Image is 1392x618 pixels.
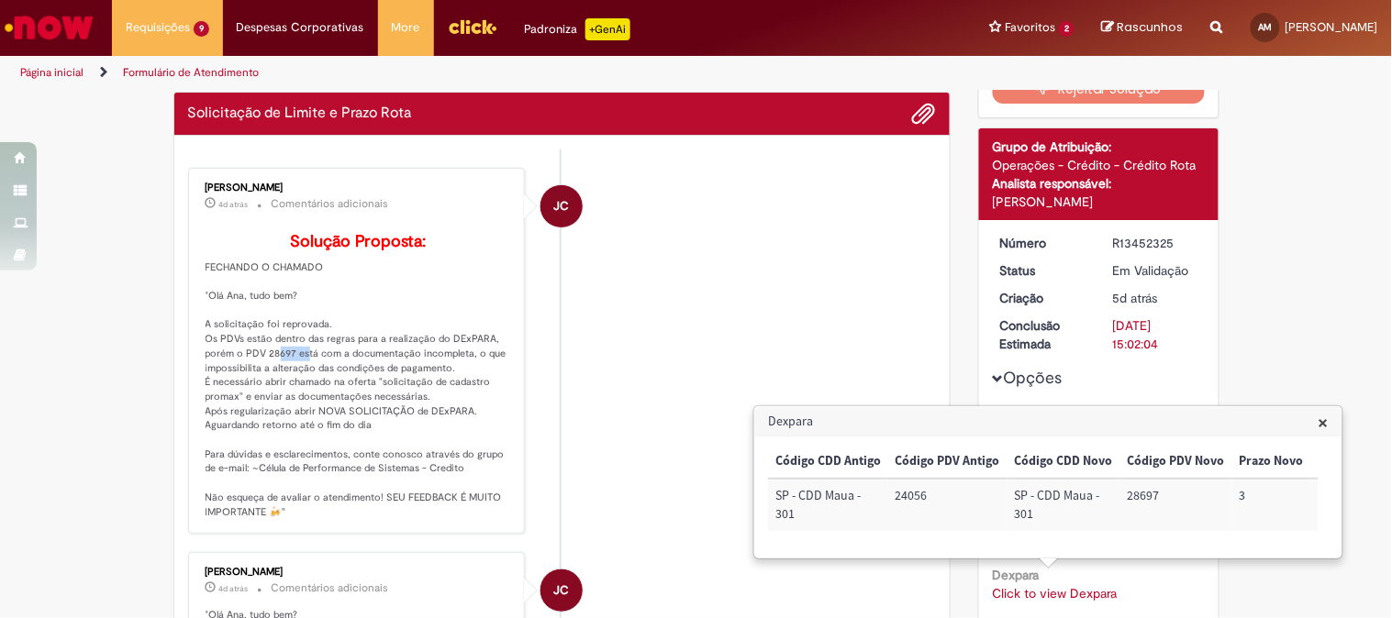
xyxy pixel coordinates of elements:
[986,261,1099,280] dt: Status
[1113,261,1198,280] div: Em Validação
[755,407,1342,436] h3: Dexpara
[986,316,1099,353] dt: Conclusão Estimada
[206,233,511,519] p: FECHANDO O CHAMADO "Olá Ana, tudo bem? A solicitação foi reprovada. Os PDVs estão dentro das regr...
[540,569,583,612] div: Jonas Correia
[986,289,1099,307] dt: Criação
[290,231,426,252] b: Solução Proposta:
[20,65,84,80] a: Página inicial
[993,193,1205,211] div: [PERSON_NAME]
[888,445,1008,479] th: Código PDV Antigo
[219,583,249,594] span: 4d atrás
[1259,21,1273,33] span: AM
[1319,413,1329,432] button: Close
[2,9,96,46] img: ServiceNow
[219,583,249,594] time: 28/08/2025 15:16:35
[219,199,249,210] span: 4d atrás
[993,567,1040,583] b: Dexpara
[206,567,511,578] div: [PERSON_NAME]
[219,199,249,210] time: 28/08/2025 20:12:37
[585,18,630,40] p: +GenAi
[554,568,570,612] span: JC
[993,585,1118,601] a: Click to view Dexpara
[1120,479,1232,531] td: Código PDV Novo: 28697
[1232,445,1311,479] th: Prazo Novo
[1113,234,1198,252] div: R13452325
[525,18,630,40] div: Padroniza
[1118,18,1184,36] span: Rascunhos
[993,174,1205,193] div: Analista responsável:
[986,234,1099,252] dt: Número
[1113,289,1198,307] div: 27/08/2025 13:01:59
[1008,479,1120,531] td: Código CDD Novo: SP - CDD Maua - 301
[993,138,1205,156] div: Grupo de Atribuição:
[993,156,1205,174] div: Operações - Crédito - Crédito Rota
[1113,290,1158,306] time: 27/08/2025 13:01:59
[540,185,583,227] div: Jonas Correia
[392,18,420,37] span: More
[123,65,259,80] a: Formulário de Atendimento
[237,18,364,37] span: Despesas Corporativas
[206,182,511,193] div: [PERSON_NAME]
[768,479,888,531] td: Código CDD Antigo: SP - CDD Maua - 301
[272,196,389,212] small: Comentários adicionais
[1113,290,1158,306] span: 5d atrás
[126,18,190,37] span: Requisições
[912,102,936,126] button: Adicionar anexos
[1286,19,1378,35] span: [PERSON_NAME]
[1102,19,1184,37] a: Rascunhos
[1120,445,1232,479] th: Código PDV Novo
[448,13,497,40] img: click_logo_yellow_360x200.png
[1319,410,1329,435] span: ×
[554,184,570,228] span: JC
[14,56,914,90] ul: Trilhas de página
[1005,18,1055,37] span: Favoritos
[194,21,209,37] span: 9
[768,445,888,479] th: Código CDD Antigo
[1113,316,1198,353] div: [DATE] 15:02:04
[888,479,1008,531] td: Código PDV Antigo: 24056
[753,405,1343,559] div: Dexpara
[1008,445,1120,479] th: Código CDD Novo
[188,105,412,122] h2: Solicitação de Limite e Prazo Rota Histórico de tíquete
[272,580,389,596] small: Comentários adicionais
[1232,479,1311,531] td: Prazo Novo: 3
[1059,21,1075,37] span: 2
